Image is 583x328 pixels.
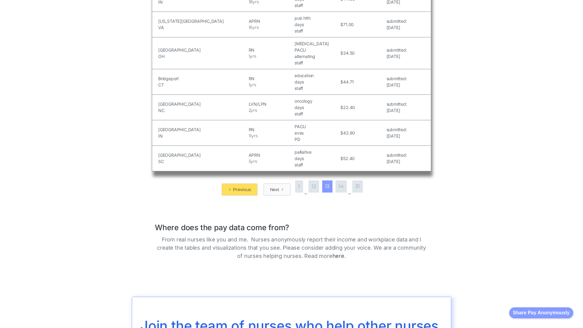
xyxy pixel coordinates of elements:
[251,133,257,139] h5: yrs
[270,186,279,193] div: Next
[249,158,251,165] h5: 5
[343,104,355,111] h5: 22.40
[387,47,407,53] h5: submitted:
[509,307,573,318] button: Share Pay Anonymously
[387,101,407,114] a: submitted:[DATE]
[158,75,247,82] h5: Bridgeport
[343,50,355,56] h5: 34.50
[251,158,257,165] h5: yrs
[295,130,339,136] h5: eves
[322,180,333,193] a: 13
[251,107,257,114] h5: yrs
[295,28,339,34] h5: staff
[158,18,247,24] h5: [US_STATE][GEOGRAPHIC_DATA]
[253,24,259,31] h5: yrs
[309,180,319,193] a: 12
[352,180,363,193] a: 31
[249,75,293,82] h5: RN
[387,126,407,133] h5: submitted:
[387,101,407,107] h5: submitted:
[340,130,343,136] h5: $
[158,152,247,158] h5: [GEOGRAPHIC_DATA]
[295,40,339,53] h5: [MEDICAL_DATA] PACU
[158,133,247,139] h5: IN
[387,75,407,88] a: submitted:[DATE]
[387,152,407,165] a: submitted:[DATE]
[387,158,407,165] h5: [DATE]
[264,183,291,196] a: Next Page
[249,24,253,31] h5: 16
[295,180,303,193] a: 1
[295,21,339,28] h5: days
[152,177,431,196] div: List
[340,104,343,111] h5: $
[340,50,343,56] h5: $
[158,158,247,165] h5: SC
[295,111,339,117] h5: staff
[343,79,354,85] h5: 44.71
[387,82,407,88] h5: [DATE]
[387,24,407,31] h5: [DATE]
[155,217,428,232] h1: Where does the pay data come from?
[343,155,355,162] h5: 52.40
[158,53,247,60] h5: OH
[343,130,355,136] h5: 43.80
[295,155,339,162] h5: days
[295,72,339,79] h5: education
[295,104,339,111] h5: days
[387,47,407,60] a: submitted:[DATE]
[158,107,247,114] h5: NC
[249,53,250,60] h5: 1
[332,253,344,259] a: here
[340,155,343,162] h5: $
[249,82,250,88] h5: 1
[295,53,339,60] h5: alternating
[295,60,339,66] h5: staff
[387,126,407,139] a: submitted:[DATE]
[387,75,407,82] h5: submitted:
[387,18,407,31] a: submitted:[DATE]
[295,123,339,130] h5: PACU
[387,53,407,60] h5: [DATE]
[387,107,407,114] h5: [DATE]
[155,235,428,260] p: From real nurses like you and me. Nurses anonymously report their income and workplace data and I...
[158,24,247,31] h5: VA
[222,183,257,196] a: Previous Page
[158,101,247,107] h5: [GEOGRAPHIC_DATA]
[158,82,247,88] h5: CT
[295,85,339,91] h5: staff
[295,2,339,9] h5: staff
[295,98,339,104] h5: oncology
[387,18,407,24] h5: submitted:
[343,21,354,28] h5: 71.00
[250,82,256,88] h5: yrs
[233,186,251,193] div: Previous
[158,126,247,133] h5: [GEOGRAPHIC_DATA]
[387,152,407,158] h5: submitted:
[250,53,256,60] h5: yrs
[295,136,339,142] h5: PD
[340,79,343,85] h5: $
[305,190,307,196] div: ...
[249,152,293,158] h5: APRN
[336,180,347,193] a: 14
[340,21,343,28] h5: $
[249,47,293,53] h5: RN
[249,18,293,24] h5: APRN
[249,107,251,114] h5: 2
[249,126,293,133] h5: RN
[249,101,293,107] h5: LVN/LPN
[158,47,247,53] h5: [GEOGRAPHIC_DATA]
[348,190,351,196] div: ...
[295,149,339,155] h5: palliative
[249,133,252,139] h5: 11
[387,133,407,139] h5: [DATE]
[295,79,339,85] h5: days
[295,162,339,168] h5: staff
[295,15,339,21] h5: pub hlth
